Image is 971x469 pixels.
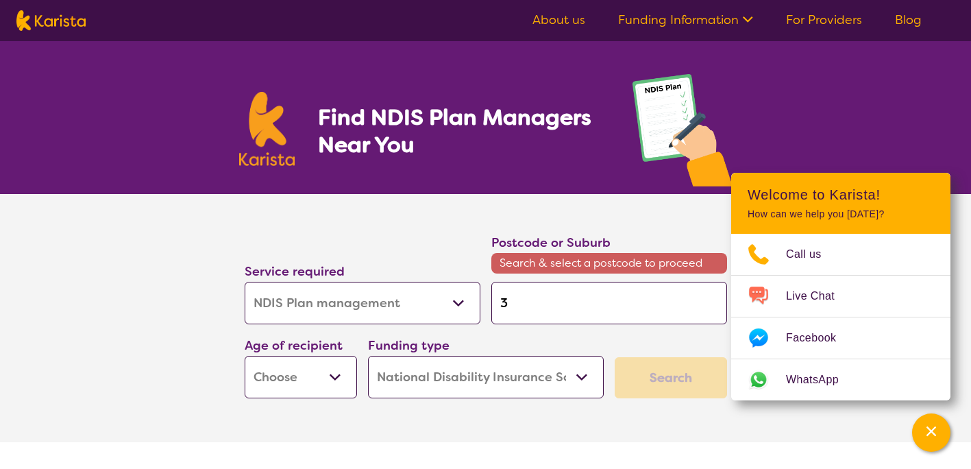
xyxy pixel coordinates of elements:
span: Live Chat [786,286,851,306]
p: How can we help you [DATE]? [748,208,934,220]
span: WhatsApp [786,370,855,390]
button: Channel Menu [912,413,950,452]
a: Blog [895,12,922,28]
span: Search & select a postcode to proceed [491,253,727,274]
h2: Welcome to Karista! [748,187,934,203]
a: For Providers [786,12,862,28]
a: Funding Information [618,12,753,28]
label: Service required [245,263,345,280]
ul: Choose channel [731,234,950,400]
span: Call us [786,244,838,265]
label: Postcode or Suburb [491,234,611,251]
a: About us [532,12,585,28]
div: Channel Menu [731,173,950,400]
span: Facebook [786,328,852,348]
label: Funding type [368,337,450,354]
img: Karista logo [16,10,86,31]
input: Type [491,282,727,324]
a: Web link opens in a new tab. [731,359,950,400]
img: plan-management [632,74,733,194]
label: Age of recipient [245,337,343,354]
img: Karista logo [239,92,295,166]
h1: Find NDIS Plan Managers Near You [318,104,604,158]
